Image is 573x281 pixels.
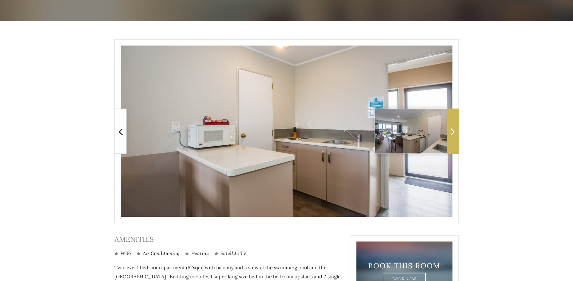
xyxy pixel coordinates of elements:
li: Satellite TV [214,250,246,257]
li: Air Conditioning [137,250,179,257]
h3: Book This Room [367,261,442,270]
h3: Amenities [114,235,341,244]
li: WiFi [114,250,131,257]
li: Heating [185,250,209,257]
